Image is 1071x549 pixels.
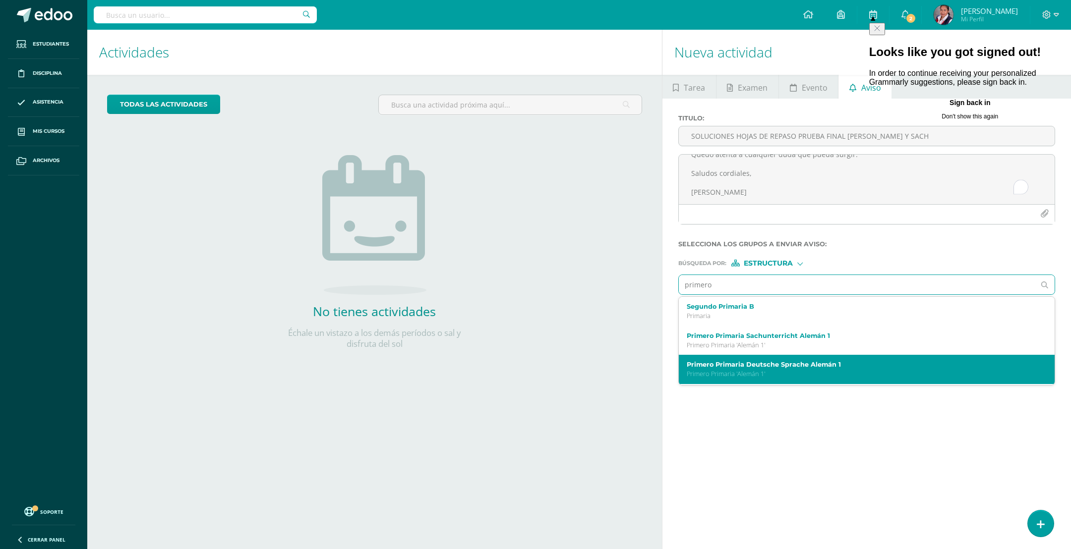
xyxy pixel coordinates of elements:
[738,76,768,100] span: Examen
[905,13,916,24] span: 2
[662,75,716,99] a: Tarea
[961,6,1018,16] span: [PERSON_NAME]
[33,127,64,135] span: Mis cursos
[744,261,793,266] span: Estructura
[33,157,59,165] span: Archivos
[33,40,69,48] span: Estudiantes
[8,146,79,175] a: Archivos
[679,155,1055,204] textarea: To enrich screen reader interactions, please activate Accessibility in Grammarly extension settings
[40,508,63,515] span: Soporte
[802,76,828,100] span: Evento
[684,76,705,100] span: Tarea
[779,75,838,99] a: Evento
[275,303,474,320] h2: No tienes actividades
[322,155,426,295] img: no_activities.png
[674,30,1059,75] h1: Nueva actividad
[33,98,63,106] span: Asistencia
[731,260,806,267] div: [object Object]
[687,341,1031,349] p: Primero Primaria 'Alemán 1'
[716,75,778,99] a: Examen
[678,114,1055,122] label: Titulo :
[33,69,62,77] span: Disciplina
[107,95,220,114] a: todas las Actividades
[8,30,79,59] a: Estudiantes
[8,117,79,146] a: Mis cursos
[687,332,1031,339] label: Primero Primaria Sachunterricht Alemán 1
[679,126,1055,146] input: Titulo
[687,361,1031,368] label: Primero Primaria Deutsche Sprache Alemán 1
[687,312,1031,320] p: Primaria
[379,95,641,114] input: Busca una actividad próxima aquí...
[28,536,65,543] span: Cerrar panel
[838,75,892,99] a: Aviso
[679,275,1035,294] input: Ej. Primero primaria
[687,303,1031,310] label: Segundo Primaria B
[861,76,881,100] span: Aviso
[275,328,474,349] p: Échale un vistazo a los demás períodos o sal y disfruta del sol
[94,6,317,23] input: Busca un usuario...
[8,59,79,88] a: Disciplina
[934,5,953,25] img: 7553e2040392ab0c00c32bf568c83c81.png
[12,504,75,518] a: Soporte
[99,30,650,75] h1: Actividades
[678,261,726,266] span: Búsqueda por :
[8,88,79,117] a: Asistencia
[678,240,1055,248] label: Selecciona los grupos a enviar aviso :
[687,370,1031,378] p: Primero Primaria 'Alemán 1'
